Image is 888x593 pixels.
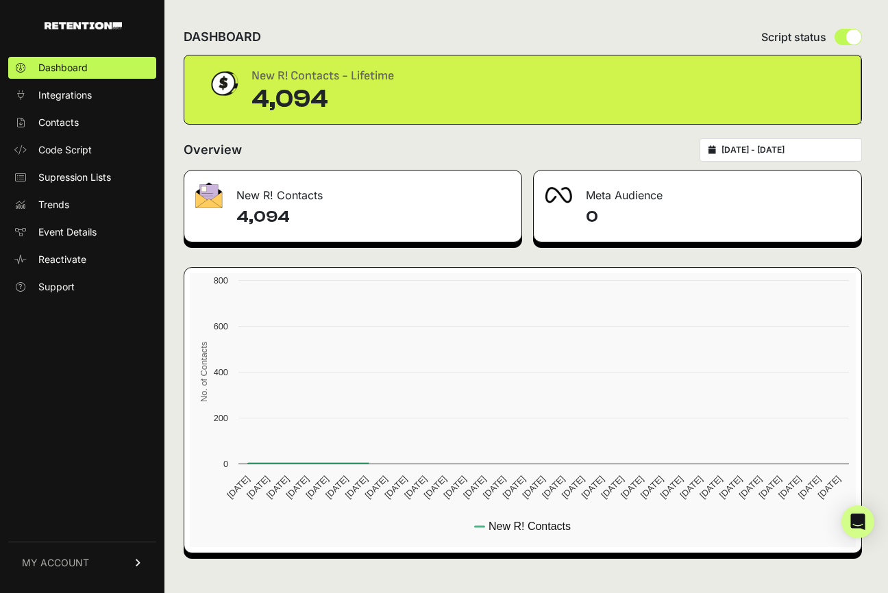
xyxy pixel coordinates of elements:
[184,171,521,212] div: New R! Contacts
[343,474,370,501] text: [DATE]
[38,61,88,75] span: Dashboard
[38,253,86,266] span: Reactivate
[8,139,156,161] a: Code Script
[586,206,850,228] h4: 0
[8,166,156,188] a: Supression Lists
[38,225,97,239] span: Event Details
[8,84,156,106] a: Integrations
[815,474,842,501] text: [DATE]
[245,474,271,501] text: [DATE]
[461,474,488,501] text: [DATE]
[38,198,69,212] span: Trends
[8,194,156,216] a: Trends
[8,112,156,134] a: Contacts
[214,413,228,423] text: 200
[441,474,468,501] text: [DATE]
[501,474,528,501] text: [DATE]
[45,22,122,29] img: Retention.com
[184,27,261,47] h2: DASHBOARD
[382,474,409,501] text: [DATE]
[22,556,89,570] span: MY ACCOUNT
[698,474,724,501] text: [DATE]
[264,474,291,501] text: [DATE]
[489,520,571,532] text: New R! Contacts
[304,474,330,501] text: [DATE]
[761,29,826,45] span: Script status
[8,249,156,270] a: Reactivate
[251,66,394,86] div: New R! Contacts - Lifetime
[214,367,228,377] text: 400
[717,474,744,501] text: [DATE]
[38,171,111,184] span: Supression Lists
[223,459,228,469] text: 0
[599,474,626,501] text: [DATE]
[619,474,645,501] text: [DATE]
[236,206,510,228] h4: 4,094
[658,474,685,501] text: [DATE]
[402,474,429,501] text: [DATE]
[225,474,251,501] text: [DATE]
[38,88,92,102] span: Integrations
[284,474,310,501] text: [DATE]
[38,280,75,294] span: Support
[776,474,803,501] text: [DATE]
[38,143,92,157] span: Code Script
[184,140,242,160] h2: Overview
[323,474,350,501] text: [DATE]
[841,505,874,538] div: Open Intercom Messenger
[520,474,547,501] text: [DATE]
[214,321,228,331] text: 600
[756,474,783,501] text: [DATE]
[540,474,567,501] text: [DATE]
[678,474,704,501] text: [DATE]
[580,474,606,501] text: [DATE]
[199,342,209,402] text: No. of Contacts
[422,474,449,501] text: [DATE]
[362,474,389,501] text: [DATE]
[8,57,156,79] a: Dashboard
[214,275,228,286] text: 800
[545,187,572,203] img: fa-meta-2f981b61bb99beabf952f7030308934f19ce035c18b003e963880cc3fabeebb7.png
[639,474,665,501] text: [DATE]
[8,542,156,583] a: MY ACCOUNT
[38,116,79,129] span: Contacts
[481,474,508,501] text: [DATE]
[796,474,823,501] text: [DATE]
[195,182,223,208] img: fa-envelope-19ae18322b30453b285274b1b8af3d052b27d846a4fbe8435d1a52b978f639a2.png
[560,474,587,501] text: [DATE]
[206,66,241,101] img: dollar-coin-05c43ed7efb7bc0c12610022525b4bbbb207c7efeef5aecc26f025e68dcafac9.png
[8,221,156,243] a: Event Details
[534,171,861,212] div: Meta Audience
[8,276,156,298] a: Support
[251,86,394,113] div: 4,094
[737,474,764,501] text: [DATE]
